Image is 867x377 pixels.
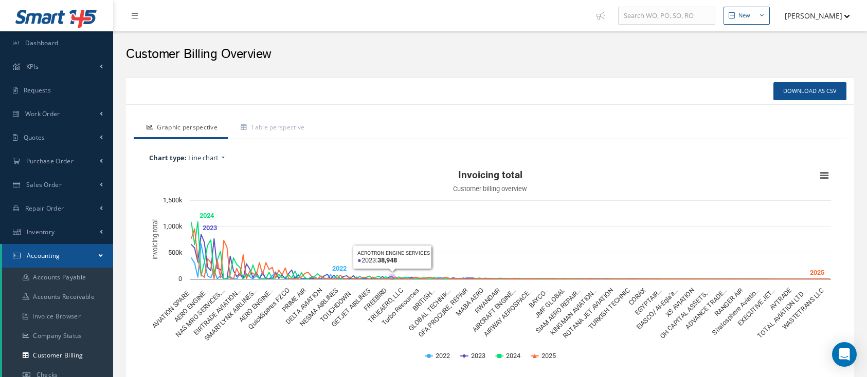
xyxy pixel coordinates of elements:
[380,287,420,327] text: Turbo Resources
[24,133,45,142] span: Quotes
[756,287,809,340] text: TOTAL AVIATION LTD.…
[25,39,59,47] span: Dashboard
[149,153,187,162] b: Chart type:
[768,287,793,312] text: AVTRADE
[178,275,182,282] text: 0
[188,153,219,162] span: Line chart
[2,287,113,307] a: Accounts Receivable
[832,342,857,367] div: Open Intercom Messenger
[192,287,243,337] text: EIRTRADE AVIATION…
[2,244,113,268] a: Accounting
[280,287,307,313] text: PRIME AIR
[425,351,450,360] button: Show 2022
[618,7,715,25] input: Search WO, PO, SO, RO
[506,352,520,360] text: 2024
[634,287,664,317] text: EGYPTAIR…
[174,287,226,338] text: NAS MRO SERVICES,…
[713,287,745,318] text: RANGER AIR
[458,169,522,181] text: Invoicing total
[26,62,39,71] span: KPIs
[738,11,750,20] div: New
[684,287,728,331] text: ADVANCE TRADE…
[534,287,583,335] text: SIAM AERO REPAIR…
[25,204,64,213] span: Repair Order
[658,287,712,341] text: OH CAPITAL ASSETS,…
[144,165,836,371] div: Invoicing total. Highcharts interactive chart.
[473,287,501,315] text: RWANDAIR
[25,109,60,118] span: Work Order
[2,307,113,326] a: Invoice Browser
[203,224,217,232] text: 2023
[562,287,615,340] text: ROTANA JET AVIATION
[810,269,824,276] text: 2025
[163,196,183,204] text: 1,500k
[549,287,599,337] text: KINGMAN AVIATION…
[635,287,680,331] text: EIASCO/ Al-Eqla'a…
[533,287,566,319] text: JMF GLOBAL
[144,150,836,166] a: Chart type: Line chart
[455,287,485,317] text: MABA AERO
[711,287,761,337] text: Stratosphere Aviatio…
[664,287,696,318] text: XS AVIATION
[363,287,388,312] text: FREEBIRD
[144,165,836,371] svg: Interactive chart
[2,326,113,346] a: Company Status
[27,228,55,236] span: Inventory
[26,180,62,189] span: Sales Order
[238,287,275,324] text: AERO ENGINE…
[168,249,183,256] text: 500k
[461,351,485,360] button: Show 2023
[151,220,159,260] text: Invoicing total
[531,351,556,360] button: Show 2025
[627,287,647,307] text: CORAX
[151,287,194,330] text: AVIATION SPARE…
[781,287,825,331] text: WASTETRANS LLC
[134,118,228,139] a: Graphic perspective
[24,86,51,95] span: Requests
[298,287,340,328] text: NESMA AIRLINES
[411,287,437,312] text: BRITISH…
[773,82,846,100] a: Download as CSV
[203,287,259,343] text: SMARTLYNX AIRLINES…
[587,287,631,331] text: TURKISH TECHNIC
[817,168,832,183] button: View chart menu, Invoicing total
[318,287,356,324] text: TOUCHDOWN…
[247,287,291,331] text: QuickSpares FZCO
[775,6,850,26] button: [PERSON_NAME]
[482,287,534,338] text: AIRWAY AEROSPACE…
[417,287,469,339] text: GFA PROCURE, REPAIR
[2,346,113,365] a: Customer Billing
[228,118,315,139] a: Table perspective
[26,157,74,165] span: Purchase Order
[471,287,518,333] text: AIRCRAFT ENGINE…
[330,287,372,329] text: GETJET AIRLINES
[724,7,770,25] button: New
[407,287,453,333] text: GLOBAL TECHNIK…
[163,222,183,230] text: 1,000k
[527,287,550,310] text: BAYCO…
[332,265,347,272] text: 2022
[27,251,60,260] span: Accounting
[453,185,527,193] text: Customer billing overview
[173,287,210,324] text: AERO ENGINE…
[736,287,777,327] text: EXECUTIVE JET…
[366,287,404,325] text: TRUEAERO, LLC
[200,212,214,219] text: 2024
[496,351,520,360] button: Show 2024
[126,47,854,62] h2: Customer Billing Overview
[284,287,323,326] text: DELTA AVIATION
[2,268,113,287] a: Accounts Payable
